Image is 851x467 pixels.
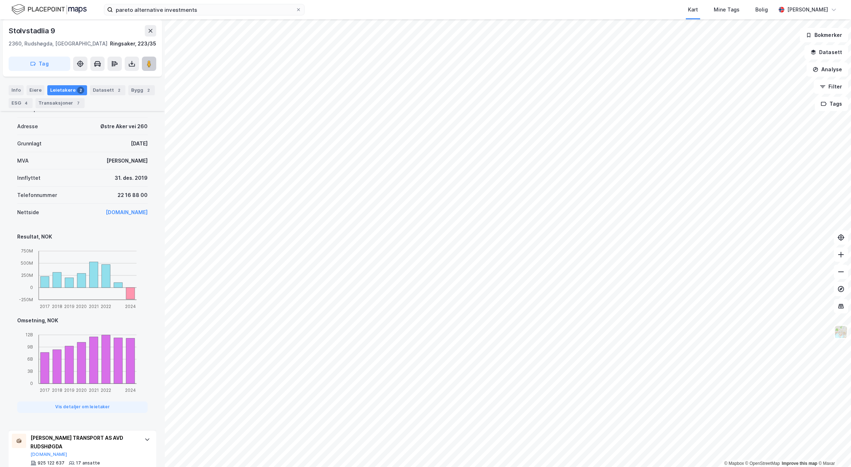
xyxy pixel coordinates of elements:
[19,297,33,302] tspan: -250M
[21,248,33,254] tspan: 750M
[89,387,99,393] tspan: 2021
[9,98,33,108] div: ESG
[21,273,33,278] tspan: 250M
[807,62,848,77] button: Analyse
[17,401,148,413] button: Vis detaljer om leietaker
[834,325,848,339] img: Z
[125,387,136,393] tspan: 2024
[17,316,148,325] div: Omsetning, NOK
[815,97,848,111] button: Tags
[9,25,57,37] div: Stolvstadlia 9
[27,85,44,95] div: Eiere
[76,460,100,466] div: 17 ansatte
[9,57,70,71] button: Tag
[27,356,33,362] tspan: 6B
[75,100,82,107] div: 7
[106,209,148,215] a: [DOMAIN_NAME]
[35,98,85,108] div: Transaksjoner
[110,39,156,48] div: Ringsaker, 223/35
[27,344,33,350] tspan: 9B
[688,5,698,14] div: Kart
[17,232,148,241] div: Resultat, NOK
[52,387,62,393] tspan: 2018
[90,85,125,95] div: Datasett
[101,303,111,309] tspan: 2022
[89,303,99,309] tspan: 2021
[25,332,33,337] tspan: 12B
[76,387,87,393] tspan: 2020
[23,100,30,107] div: 4
[128,85,155,95] div: Bygg
[115,174,148,182] div: 31. des. 2019
[47,85,87,95] div: Leietakere
[11,3,87,16] img: logo.f888ab2527a4732fd821a326f86c7f29.svg
[131,139,148,148] div: [DATE]
[145,87,152,94] div: 2
[782,461,817,466] a: Improve this map
[64,387,75,393] tspan: 2019
[9,85,24,95] div: Info
[125,303,136,309] tspan: 2024
[815,433,851,467] iframe: Chat Widget
[118,191,148,199] div: 22 16 88 00
[27,369,33,374] tspan: 3B
[724,461,744,466] a: Mapbox
[17,191,57,199] div: Telefonnummer
[30,434,137,451] div: [PERSON_NAME] TRANSPORT AS AVD RUDSHØGDA
[52,303,62,309] tspan: 2018
[755,5,768,14] div: Bolig
[17,122,38,131] div: Adresse
[38,460,64,466] div: 925 122 637
[100,122,148,131] div: Østre Aker vei 260
[714,5,740,14] div: Mine Tags
[745,461,780,466] a: OpenStreetMap
[40,387,50,393] tspan: 2017
[40,303,50,309] tspan: 2017
[17,139,42,148] div: Grunnlagt
[30,381,33,386] tspan: 0
[21,260,33,266] tspan: 500M
[113,4,296,15] input: Søk på adresse, matrikkel, gårdeiere, leietakere eller personer
[17,157,29,165] div: MVA
[76,303,87,309] tspan: 2020
[64,303,75,309] tspan: 2019
[77,87,84,94] div: 2
[17,174,40,182] div: Innflyttet
[30,285,33,290] tspan: 0
[30,452,67,457] button: [DOMAIN_NAME]
[800,28,848,42] button: Bokmerker
[17,208,39,217] div: Nettside
[106,157,148,165] div: [PERSON_NAME]
[115,87,123,94] div: 2
[787,5,828,14] div: [PERSON_NAME]
[804,45,848,59] button: Datasett
[814,80,848,94] button: Filter
[9,39,107,48] div: 2360, Rudshøgda, [GEOGRAPHIC_DATA]
[101,387,111,393] tspan: 2022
